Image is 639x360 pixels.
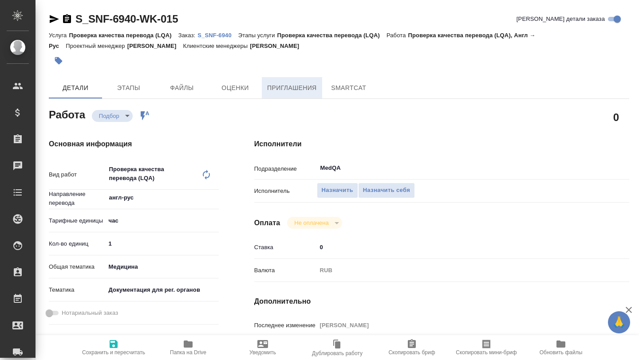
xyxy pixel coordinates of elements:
span: Обновить файлы [540,349,583,356]
span: Назначить себя [363,185,410,196]
div: Подбор [287,217,342,229]
p: Направление перевода [49,190,106,207]
button: Не оплачена [292,219,331,227]
div: час [106,213,219,228]
button: Сохранить и пересчитать [76,335,151,360]
p: Услуга [49,32,69,39]
button: Назначить себя [358,183,415,198]
p: Исполнитель [254,187,317,196]
button: 🙏 [608,311,630,333]
p: Валюта [254,266,317,275]
p: [PERSON_NAME] [250,43,306,49]
span: Оценки [214,82,256,94]
button: Уведомить [225,335,300,360]
h2: Работа [49,106,85,122]
button: Папка на Drive [151,335,225,360]
button: Добавить тэг [49,51,68,70]
h4: Исполнители [254,139,629,149]
p: Работа [387,32,408,39]
button: Подбор [96,112,122,120]
span: Сохранить и пересчитать [82,349,145,356]
button: Назначить [317,183,358,198]
span: Этапы [107,82,150,94]
p: Проектный менеджер [66,43,127,49]
span: 🙏 [611,313,627,332]
div: Документация для рег. органов [106,282,219,297]
h4: Основная информация [49,139,219,149]
p: Последнее изменение [254,321,317,330]
input: Пустое поле [317,319,598,332]
button: Open [593,167,595,169]
span: Уведомить [249,349,276,356]
p: Проверка качества перевода (LQA) [69,32,178,39]
a: S_SNF-6940-WK-015 [75,13,178,25]
p: Подразделение [254,164,317,173]
h2: 0 [613,110,619,125]
span: [PERSON_NAME] детали заказа [517,15,605,23]
div: RUB [317,263,598,278]
p: Вид работ [49,170,106,179]
div: Медицина [106,259,219,274]
span: SmartCat [327,82,370,94]
p: Тарифные единицы [49,216,106,225]
button: Дублировать работу [300,335,375,360]
p: Клиентские менеджеры [183,43,250,49]
span: Скопировать бриф [388,349,435,356]
span: Нотариальный заказ [62,309,118,317]
button: Скопировать мини-бриф [449,335,524,360]
h4: Дополнительно [254,296,629,307]
span: Скопировать мини-бриф [456,349,517,356]
p: Кол-во единиц [49,239,106,248]
button: Скопировать ссылку для ЯМессенджера [49,14,59,24]
p: Этапы услуги [238,32,277,39]
span: Дублировать работу [312,350,363,356]
p: Проверка качества перевода (LQA) [277,32,387,39]
p: Ставка [254,243,317,252]
span: Приглашения [267,82,317,94]
p: S_SNF-6940 [197,32,238,39]
span: Детали [54,82,97,94]
a: S_SNF-6940 [197,31,238,39]
p: [PERSON_NAME] [127,43,183,49]
input: ✎ Введи что-нибудь [106,237,219,250]
p: Общая тематика [49,262,106,271]
p: Тематика [49,286,106,294]
button: Open [214,197,216,199]
span: Файлы [161,82,203,94]
h4: Оплата [254,218,280,228]
button: Скопировать бриф [375,335,449,360]
button: Обновить файлы [524,335,598,360]
p: Заказ: [178,32,197,39]
input: ✎ Введи что-нибудь [317,241,598,254]
button: Скопировать ссылку [62,14,72,24]
span: Назначить [322,185,353,196]
div: Подбор [92,110,133,122]
span: Папка на Drive [170,349,206,356]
